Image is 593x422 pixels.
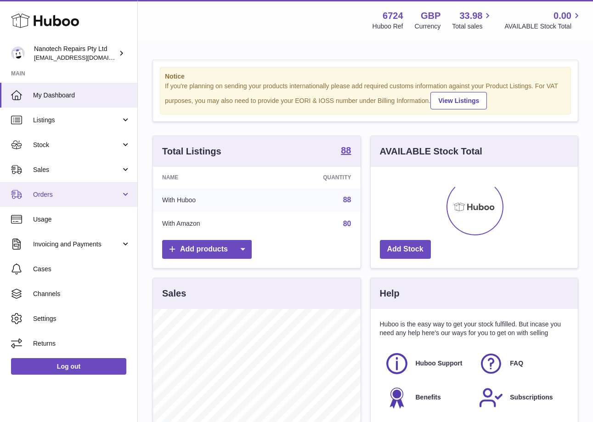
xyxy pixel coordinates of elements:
span: Orders [33,190,121,199]
div: Nanotech Repairs Pty Ltd [34,45,117,62]
a: 33.98 Total sales [452,10,493,31]
a: 88 [343,196,351,204]
p: Huboo is the easy way to get your stock fulfilled. But incase you need any help here's our ways f... [380,320,569,337]
span: Huboo Support [416,359,463,368]
a: 0.00 AVAILABLE Stock Total [504,10,582,31]
span: Cases [33,265,130,274]
td: With Huboo [153,188,266,212]
a: Log out [11,358,126,375]
strong: 6724 [383,10,403,22]
span: Benefits [416,393,441,402]
h3: Sales [162,287,186,300]
span: 0.00 [553,10,571,22]
strong: 88 [341,146,351,155]
div: Huboo Ref [373,22,403,31]
span: Returns [33,339,130,348]
span: Invoicing and Payments [33,240,121,249]
span: AVAILABLE Stock Total [504,22,582,31]
h3: Total Listings [162,145,221,158]
th: Name [153,167,266,188]
a: Subscriptions [479,385,564,410]
a: View Listings [430,92,487,109]
span: [EMAIL_ADDRESS][DOMAIN_NAME] [34,54,135,61]
a: FAQ [479,351,564,376]
span: Settings [33,314,130,323]
span: Channels [33,290,130,298]
th: Quantity [266,167,360,188]
a: Huboo Support [384,351,470,376]
h3: Help [380,287,400,300]
a: 80 [343,220,351,228]
strong: Notice [165,72,566,81]
span: Stock [33,141,121,149]
td: With Amazon [153,212,266,236]
span: Total sales [452,22,493,31]
div: Currency [415,22,441,31]
img: info@nanotechrepairs.com [11,46,25,60]
span: Listings [33,116,121,125]
span: Usage [33,215,130,224]
a: Benefits [384,385,470,410]
a: Add Stock [380,240,431,259]
span: FAQ [510,359,523,368]
span: Sales [33,165,121,174]
span: 33.98 [459,10,482,22]
a: 88 [341,146,351,157]
span: My Dashboard [33,91,130,100]
h3: AVAILABLE Stock Total [380,145,482,158]
span: Subscriptions [510,393,553,402]
div: If you're planning on sending your products internationally please add required customs informati... [165,82,566,109]
a: Add products [162,240,252,259]
strong: GBP [421,10,441,22]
